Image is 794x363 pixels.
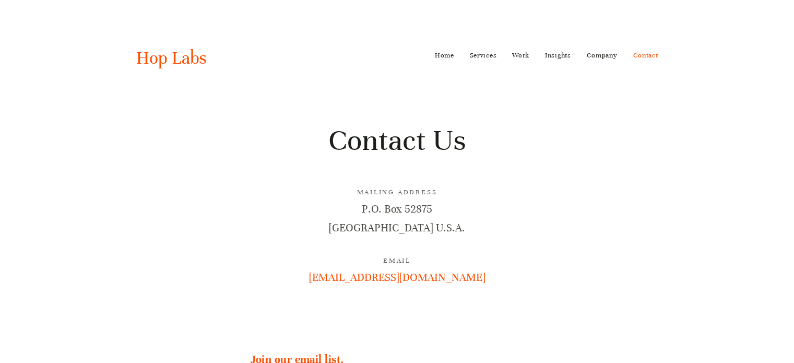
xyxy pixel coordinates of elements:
a: Insights [545,47,571,64]
p: P.O. Box 52875 [GEOGRAPHIC_DATA] U.S.A. [136,200,658,237]
h1: Contact Us [136,122,658,159]
h3: Email [136,255,658,266]
a: Work [512,47,529,64]
h3: Mailing Address [136,187,658,198]
a: [EMAIL_ADDRESS][DOMAIN_NAME] [309,271,485,284]
a: Services [470,47,497,64]
a: Home [435,47,454,64]
a: Company [587,47,618,64]
a: Hop Labs [136,47,207,69]
a: Contact [633,47,658,64]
